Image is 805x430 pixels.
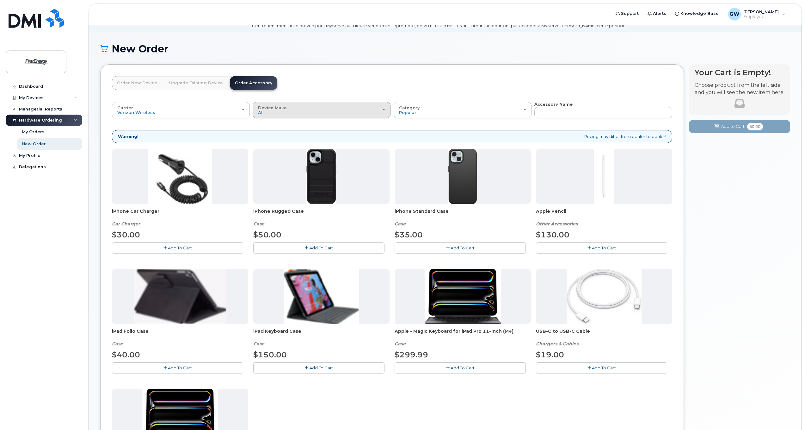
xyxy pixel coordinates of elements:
[536,341,578,347] em: Chargers & Cables
[112,328,248,341] span: iPad Folio Case
[112,362,243,373] button: Add To Cart
[536,328,672,341] span: USB-C to USB-C Cable
[284,269,359,324] img: keyboard.png
[253,208,390,221] span: iPhone Rugged Case
[253,328,390,341] span: iPad Keyboard Case
[148,149,212,204] img: iphonesecg.jpg
[112,130,672,143] div: Pricing may differ from dealer to dealer!
[117,110,155,115] span: Verizon Wireless
[621,10,639,17] span: Support
[594,149,614,204] img: PencilPro.jpg
[425,269,501,324] img: magic_keyboard_for_ipad_pro.png
[253,221,264,227] em: Case
[743,9,779,14] span: [PERSON_NAME]
[253,341,264,347] em: Case
[567,269,642,324] img: USB-C.jpg
[689,120,790,133] button: Add to Cart $0.00
[394,102,532,118] button: Category Popular
[395,328,531,347] div: Apple - Magic Keyboard for iPad Pro 11‑inch (M4)
[309,245,333,250] span: Add To Cart
[112,102,250,118] button: Carrier Verizon Wireless
[395,221,406,227] em: Case
[112,76,162,90] a: Order New Device
[536,208,672,221] span: Apple Pencil
[168,245,192,250] span: Add To Cart
[536,208,672,227] div: Apple Pencil
[395,341,406,347] em: Case
[112,208,248,221] span: iPhone Car Charger
[309,365,333,370] span: Add To Cart
[451,365,475,370] span: Add To Cart
[536,221,578,227] em: Other Accessories
[253,230,281,239] span: $50.00
[117,105,133,110] span: Carrier
[536,350,564,359] span: $19.00
[534,102,573,107] strong: Accessory Name
[230,76,277,90] a: Order Accessory
[724,8,790,21] div: George, Wayne M
[671,7,723,20] a: Knowledge Base
[536,362,667,373] button: Add To Cart
[168,365,192,370] span: Add To Cart
[164,76,228,90] a: Upgrade Existing Device
[112,221,140,227] em: Car Charger
[680,10,719,17] span: Knowledge Base
[134,269,226,324] img: folio.png
[729,10,740,18] span: GW
[653,10,666,17] span: Alerts
[253,208,390,227] div: iPhone Rugged Case
[253,350,287,359] span: $150.00
[112,242,243,254] button: Add To Cart
[100,43,790,54] h1: New Order
[306,149,336,204] img: Defender.jpg
[112,230,140,239] span: $30.00
[112,350,140,359] span: $40.00
[451,245,475,250] span: Add To Cart
[399,105,420,110] span: Category
[253,328,390,347] div: iPad Keyboard Case
[695,68,784,77] h4: Your Cart is Empty!
[611,7,643,20] a: Support
[395,350,428,359] span: $299.99
[395,208,531,227] div: iPhone Standard Case
[395,242,526,254] button: Add To Cart
[253,362,384,373] button: Add To Cart
[112,341,123,347] em: Case
[592,245,616,250] span: Add To Cart
[592,365,616,370] span: Add To Cart
[743,14,779,19] span: Employee
[536,230,569,239] span: $130.00
[395,362,526,373] button: Add To Cart
[448,149,477,204] img: Symmetry.jpg
[253,102,390,118] button: Device Make All
[395,328,531,341] span: Apple - Magic Keyboard for iPad Pro 11‑inch (M4)
[695,82,784,96] p: Choose product from the left side and you will see the new item here.
[258,105,287,110] span: Device Make
[747,123,763,130] span: $0.00
[536,242,667,254] button: Add To Cart
[777,403,800,425] iframe: Messenger Launcher
[395,230,423,239] span: $35.00
[118,134,138,140] strong: Warning!
[721,123,745,129] span: Add to Cart
[253,242,384,254] button: Add To Cart
[258,110,264,115] span: All
[643,7,671,20] a: Alerts
[112,328,248,347] div: iPad Folio Case
[112,208,248,227] div: iPhone Car Charger
[395,208,531,221] span: iPhone Standard Case
[399,110,416,115] span: Popular
[536,328,672,347] div: USB-C to USB-C Cable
